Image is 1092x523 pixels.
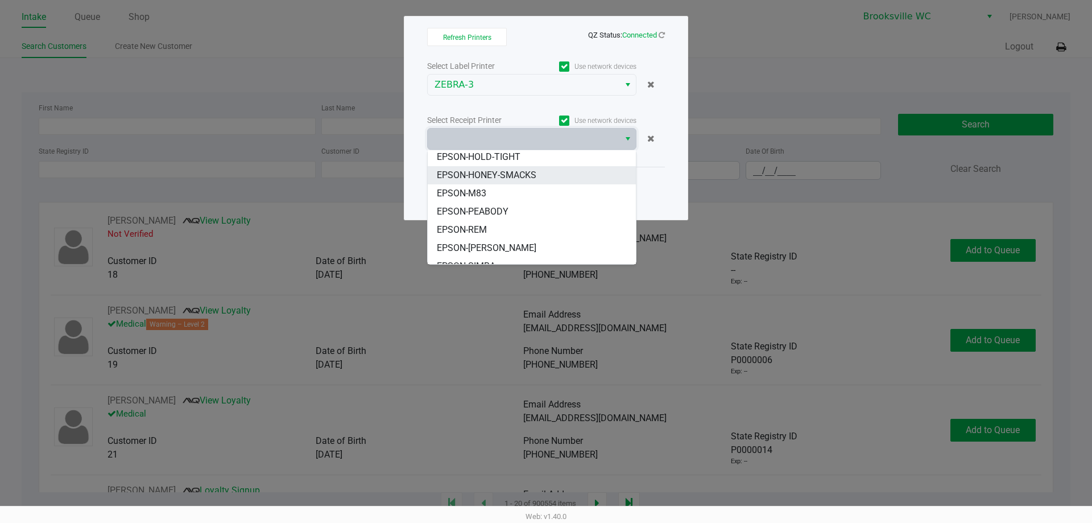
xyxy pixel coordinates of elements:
span: Web: v1.40.0 [526,512,566,521]
span: Connected [622,31,657,39]
span: QZ Status: [588,31,665,39]
span: EPSON-HONEY-SMACKS [437,168,536,182]
label: Use network devices [532,61,636,72]
span: EPSON-SIMBA [437,260,495,273]
span: ZEBRA-3 [435,78,613,92]
button: Select [619,75,636,95]
span: EPSON-PEABODY [437,205,508,219]
button: Select [619,129,636,149]
label: Use network devices [532,116,636,126]
div: Select Receipt Printer [427,114,532,126]
span: EPSON-REM [437,223,487,237]
span: EPSON-[PERSON_NAME] [437,241,536,255]
button: Refresh Printers [427,28,507,46]
span: Refresh Printers [443,34,491,42]
span: EPSON-M83 [437,187,486,200]
div: Select Label Printer [427,60,532,72]
span: EPSON-HOLD-TIGHT [437,150,520,164]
